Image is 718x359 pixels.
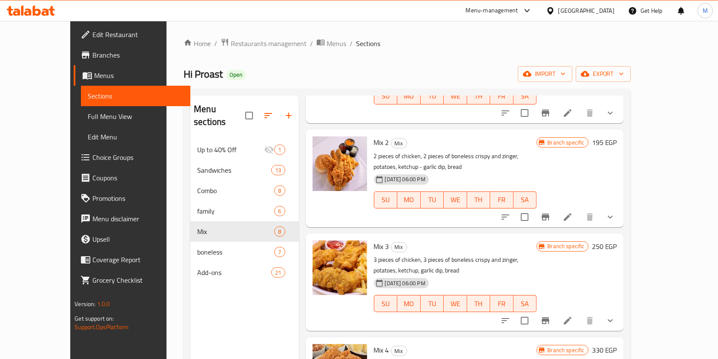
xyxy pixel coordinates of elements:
[467,191,491,208] button: TH
[81,86,190,106] a: Sections
[190,136,299,286] nav: Menu sections
[184,64,223,84] span: Hi Proast
[592,344,617,356] h6: 330 EGP
[397,87,421,104] button: MO
[576,66,631,82] button: export
[226,71,246,78] span: Open
[525,69,566,79] span: import
[516,208,534,226] span: Select to update
[316,38,346,49] a: Menus
[580,310,600,331] button: delete
[466,6,518,16] div: Menu-management
[81,106,190,127] a: Full Menu View
[327,38,346,49] span: Menus
[221,38,307,49] a: Restaurants management
[190,221,299,242] div: Mix8
[197,145,264,155] div: Up to 40% Off
[275,187,284,195] span: 8
[92,214,184,224] span: Menu disclaimer
[391,346,407,356] span: Mix
[197,185,274,196] span: Combo
[313,240,367,295] img: Mix 3
[88,132,184,142] span: Edit Menu
[514,87,537,104] button: SA
[214,38,217,49] li: /
[350,38,353,49] li: /
[74,188,190,208] a: Promotions
[92,275,184,285] span: Grocery Checklist
[401,90,417,102] span: MO
[226,70,246,80] div: Open
[592,240,617,252] h6: 250 EGP
[94,70,184,81] span: Menus
[194,103,245,128] h2: Menu sections
[81,127,190,147] a: Edit Menu
[401,298,417,310] span: MO
[97,298,110,310] span: 1.0.0
[495,207,516,227] button: sort-choices
[374,255,537,276] p: 3 pieces of chicken, 3 pieces of boneless crispy and zinger, potatoes, ketchup, garlic dip, bread
[374,240,389,253] span: Mix 3
[471,298,487,310] span: TH
[421,295,444,312] button: TU
[563,316,573,326] a: Edit menu item
[197,226,274,237] div: Mix
[544,242,588,250] span: Branch specific
[374,191,397,208] button: SU
[495,103,516,123] button: sort-choices
[75,298,95,310] span: Version:
[92,193,184,203] span: Promotions
[190,262,299,283] div: Add-ons21
[374,295,397,312] button: SU
[197,267,271,278] span: Add-ons
[583,69,624,79] span: export
[374,136,389,149] span: Mix 2
[356,38,380,49] span: Sections
[279,105,299,126] button: Add section
[74,249,190,270] a: Coverage Report
[517,90,534,102] span: SA
[74,208,190,229] a: Menu disclaimer
[494,194,510,206] span: FR
[600,207,620,227] button: show more
[605,212,615,222] svg: Show Choices
[378,298,394,310] span: SU
[544,139,588,147] span: Branch specific
[563,212,573,222] a: Edit menu item
[74,24,190,45] a: Edit Restaurant
[92,234,184,244] span: Upsell
[184,38,211,49] a: Home
[190,201,299,221] div: family6
[272,166,284,174] span: 13
[517,298,534,310] span: SA
[544,346,588,354] span: Branch specific
[74,229,190,249] a: Upsell
[444,191,467,208] button: WE
[74,270,190,290] a: Grocery Checklist
[490,87,514,104] button: FR
[401,194,417,206] span: MO
[374,344,389,356] span: Mix 4
[74,147,190,168] a: Choice Groups
[535,310,556,331] button: Branch-specific-item
[310,38,313,49] li: /
[88,111,184,122] span: Full Menu View
[274,206,285,216] div: items
[563,108,573,118] a: Edit menu item
[190,180,299,201] div: Combo8
[605,316,615,326] svg: Show Choices
[74,65,190,86] a: Menus
[374,151,537,172] p: 2 pieces of chicken, 2 pieces of boneless crispy and zinger, potatoes, ketchup - garlic dip, bread
[75,313,114,324] span: Get support on:
[231,38,307,49] span: Restaurants management
[275,228,284,236] span: 8
[378,194,394,206] span: SU
[444,295,467,312] button: WE
[424,90,441,102] span: TU
[517,194,534,206] span: SA
[424,194,441,206] span: TU
[494,298,510,310] span: FR
[600,103,620,123] button: show more
[421,87,444,104] button: TU
[703,6,708,15] span: M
